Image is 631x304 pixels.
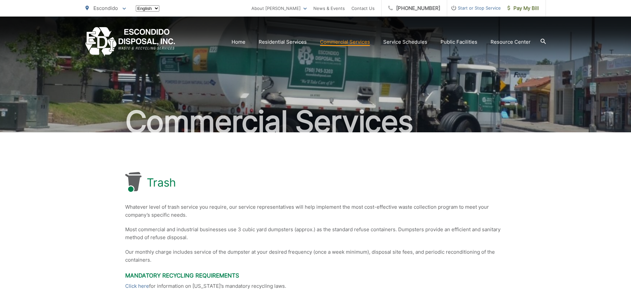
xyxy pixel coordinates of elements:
a: Public Facilities [441,38,477,46]
p: for information on [US_STATE]’s mandatory recycling laws. [125,282,506,290]
a: Home [232,38,245,46]
p: Most commercial and industrial businesses use 3 cubic yard dumpsters (approx.) as the standard re... [125,226,506,241]
a: Service Schedules [383,38,427,46]
a: News & Events [313,4,345,12]
h2: Commercial Services [85,105,546,138]
p: Whatever level of trash service you require, our service representatives will help implement the ... [125,203,506,219]
select: Select a language [136,5,159,12]
h3: Mandatory Recycling Requirements [125,272,506,279]
a: Click here [125,282,149,290]
a: Contact Us [351,4,375,12]
h1: Trash [147,176,176,189]
a: About [PERSON_NAME] [251,4,307,12]
span: Pay My Bill [507,4,539,12]
a: EDCD logo. Return to the homepage. [85,27,175,57]
p: Our monthly charge includes service of the dumpster at your desired frequency (once a week minimu... [125,248,506,264]
a: Commercial Services [320,38,370,46]
a: Residential Services [259,38,307,46]
a: Resource Center [491,38,531,46]
span: Escondido [93,5,118,11]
